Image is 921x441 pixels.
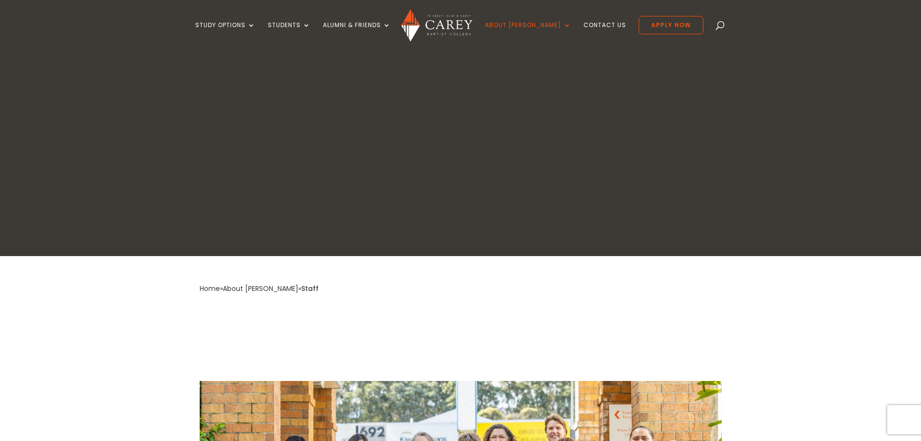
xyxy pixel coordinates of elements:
[301,284,319,293] span: Staff
[268,22,310,45] a: Students
[639,16,703,34] a: Apply Now
[401,9,472,42] img: Carey Baptist College
[584,22,626,45] a: Contact Us
[323,22,391,45] a: Alumni & Friends
[200,284,319,293] span: » »
[200,284,220,293] a: Home
[195,22,255,45] a: Study Options
[485,22,571,45] a: About [PERSON_NAME]
[223,284,298,293] a: About [PERSON_NAME]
